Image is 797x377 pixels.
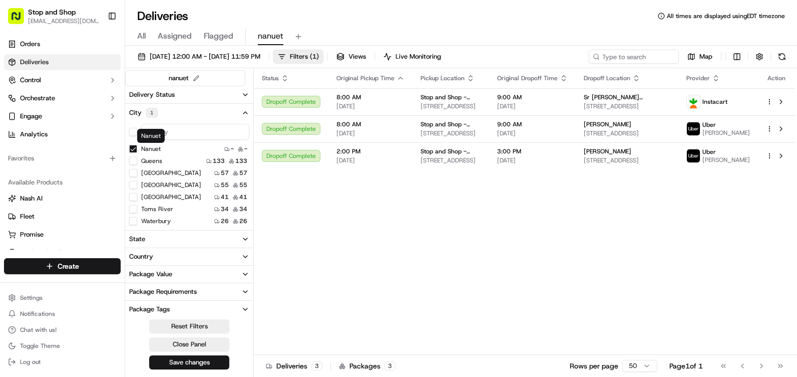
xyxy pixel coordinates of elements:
span: [DATE] [497,129,568,137]
span: 34 [239,205,247,213]
span: Notifications [20,310,55,318]
label: Nanuet [141,145,161,153]
span: 9:00 AM [497,93,568,101]
span: Nash AI [20,194,43,203]
span: 3:00 PM [497,147,568,155]
div: Nanuet [137,129,165,143]
span: [STREET_ADDRESS] [421,102,481,110]
span: [STREET_ADDRESS] [584,129,670,137]
button: Save changes [149,355,229,369]
span: Analytics [20,130,48,139]
span: Control [20,76,41,85]
a: Deliveries [4,54,121,70]
button: Start new chat [170,99,182,111]
button: Map [683,50,717,64]
button: [DATE] 12:00 AM - [DATE] 11:59 PM [133,50,265,64]
button: Settings [4,291,121,305]
button: Live Monitoring [379,50,446,64]
button: Refresh [775,50,789,64]
span: [PERSON_NAME] [702,156,750,164]
a: Product Catalog [8,248,117,257]
span: [DATE] [336,156,405,164]
span: Status [262,74,279,82]
span: All times are displayed using EDT timezone [667,12,785,20]
h1: Deliveries [137,8,188,24]
span: Filters [290,52,319,61]
button: Control [4,72,121,88]
span: Knowledge Base [20,145,77,155]
span: [DATE] [336,102,405,110]
img: profile_uber_ahold_partner.png [687,122,700,135]
a: 📗Knowledge Base [6,141,81,159]
div: 💻 [85,146,93,154]
div: Deliveries [266,361,322,371]
div: Favorites [4,150,121,166]
span: [PERSON_NAME] [584,147,631,155]
span: 41 [239,193,247,201]
button: State [125,231,253,248]
span: API Documentation [95,145,161,155]
span: 34 [221,205,229,213]
span: Stop and Shop - 2571 [421,147,481,155]
span: 2:00 PM [336,147,405,155]
button: Views [332,50,370,64]
button: Reset Filters [149,319,229,333]
span: 57 [221,169,229,177]
div: Package Requirements [129,287,197,296]
button: Stop and Shop [28,7,76,17]
a: Orders [4,36,121,52]
div: Package Tags [129,305,170,314]
span: [PERSON_NAME] [702,129,750,137]
div: nanuet [169,73,202,84]
p: Rows per page [570,361,618,371]
div: City [129,108,158,118]
button: Promise [4,227,121,243]
span: [STREET_ADDRESS] [584,102,670,110]
span: Original Dropoff Time [497,74,558,82]
span: 26 [221,217,229,225]
span: 8:00 AM [336,93,405,101]
div: Action [766,74,787,82]
p: Welcome 👋 [10,40,182,56]
label: [GEOGRAPHIC_DATA] [141,169,201,177]
span: Stop and Shop - 2571 [421,120,481,128]
div: 📗 [10,146,18,154]
span: [STREET_ADDRESS] [584,156,670,164]
div: State [129,235,145,244]
img: profile_uber_ahold_partner.png [687,149,700,162]
span: 8:00 AM [336,120,405,128]
span: [PERSON_NAME] [584,120,631,128]
button: Fleet [4,209,121,225]
span: Views [348,52,366,61]
button: Package Value [125,266,253,283]
button: Notifications [4,307,121,321]
a: Fleet [8,212,117,221]
a: Promise [8,230,117,239]
span: nanuet [258,30,283,42]
button: Delivery Status [125,86,253,103]
img: 1736555255976-a54dd68f-1ca7-489b-9aae-adbdc363a1c4 [10,96,28,114]
span: Log out [20,358,41,366]
span: [DATE] 12:00 AM - [DATE] 11:59 PM [150,52,260,61]
div: Country [129,252,153,261]
span: 55 [221,181,229,189]
span: Fleet [20,212,35,221]
span: Product Catalog [20,248,68,257]
span: Live Monitoring [395,52,441,61]
img: profile_instacart_ahold_partner.png [687,95,700,108]
div: 3 [384,361,395,370]
div: Start new chat [34,96,164,106]
button: Log out [4,355,121,369]
button: Stop and Shop[EMAIL_ADDRESS][DOMAIN_NAME] [4,4,104,28]
button: Package Tags [125,301,253,318]
span: Toggle Theme [20,342,60,350]
span: [STREET_ADDRESS] [421,129,481,137]
button: [EMAIL_ADDRESS][DOMAIN_NAME] [28,17,100,25]
label: Toms River [141,205,173,213]
div: Available Products [4,174,121,191]
div: We're available if you need us! [34,106,127,114]
button: Orchestrate [4,90,121,106]
a: 💻API Documentation [81,141,165,159]
span: ( 1 ) [310,52,319,61]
